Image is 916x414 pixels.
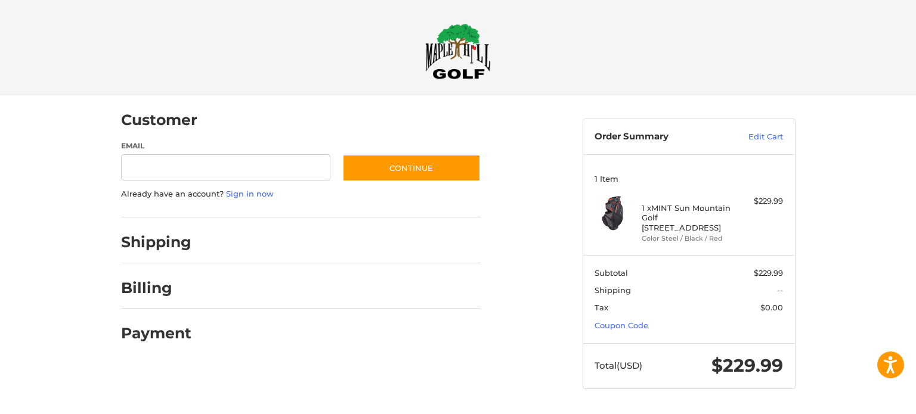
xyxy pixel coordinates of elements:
p: Already have an account? [121,188,481,200]
label: Email [121,141,331,151]
span: $229.99 [754,268,783,278]
h2: Billing [121,279,191,297]
span: -- [777,285,783,295]
h2: Shipping [121,233,191,251]
h3: Order Summary [595,131,723,143]
span: Tax [595,303,608,312]
span: $0.00 [760,303,783,312]
div: $229.99 [736,195,783,207]
a: Edit Cart [723,131,783,143]
span: Shipping [595,285,631,295]
li: Color Steel / Black / Red [642,234,733,244]
a: Sign in now [226,189,274,198]
img: Maple Hill Golf [425,23,491,79]
span: Subtotal [595,268,628,278]
button: Continue [342,154,481,182]
a: Coupon Code [595,320,648,330]
h3: 1 Item [595,174,783,183]
span: $229.99 [711,354,783,376]
h2: Customer [121,111,197,129]
h4: 1 x MINT Sun Mountain Golf [STREET_ADDRESS] [642,203,733,232]
h2: Payment [121,324,191,343]
span: Total (USD) [595,360,642,371]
